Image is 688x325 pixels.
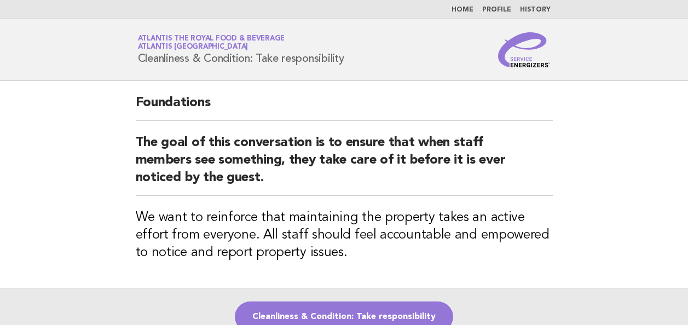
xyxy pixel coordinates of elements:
h3: We want to reinforce that maintaining the property takes an active effort from everyone. All staf... [136,209,553,262]
h1: Cleanliness & Condition: Take responsibility [138,36,344,64]
a: Atlantis the Royal Food & BeverageAtlantis [GEOGRAPHIC_DATA] [138,35,285,50]
a: Home [452,7,473,13]
h2: The goal of this conversation is to ensure that when staff members see something, they take care ... [136,134,553,196]
span: Atlantis [GEOGRAPHIC_DATA] [138,44,248,51]
h2: Foundations [136,94,553,121]
a: History [520,7,551,13]
a: Profile [482,7,511,13]
img: Service Energizers [498,32,551,67]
